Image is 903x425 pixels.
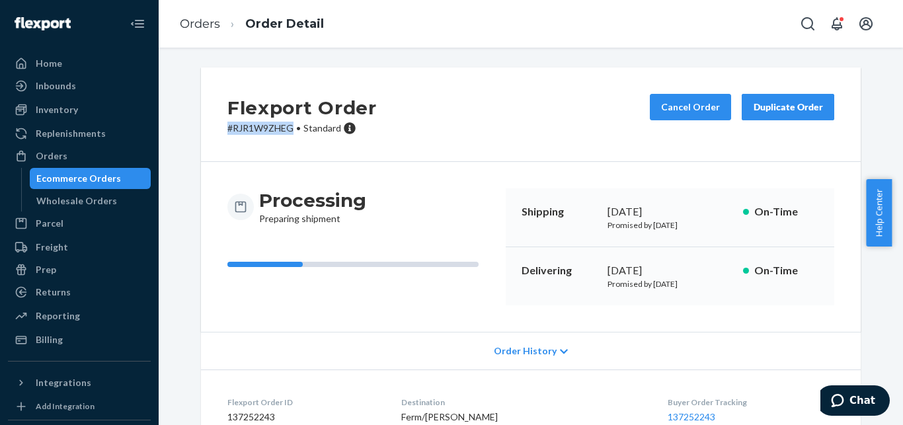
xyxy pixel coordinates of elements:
[36,401,95,412] div: Add Integration
[8,282,151,303] a: Returns
[8,99,151,120] a: Inventory
[8,259,151,280] a: Prep
[401,397,647,408] dt: Destination
[245,17,324,31] a: Order Detail
[36,57,62,70] div: Home
[820,385,890,418] iframe: Opens a widget where you can chat to one of our agents
[30,190,151,212] a: Wholesale Orders
[608,219,732,231] p: Promised by [DATE]
[36,149,67,163] div: Orders
[8,75,151,97] a: Inbounds
[8,372,151,393] button: Integrations
[259,188,366,225] div: Preparing shipment
[259,188,366,212] h3: Processing
[8,329,151,350] a: Billing
[36,263,56,276] div: Prep
[522,263,597,278] p: Delivering
[8,53,151,74] a: Home
[30,168,151,189] a: Ecommerce Orders
[36,309,80,323] div: Reporting
[608,263,732,278] div: [DATE]
[522,204,597,219] p: Shipping
[753,100,823,114] div: Duplicate Order
[180,17,220,31] a: Orders
[227,397,380,408] dt: Flexport Order ID
[754,263,818,278] p: On-Time
[36,217,63,230] div: Parcel
[296,122,301,134] span: •
[668,397,834,408] dt: Buyer Order Tracking
[15,17,71,30] img: Flexport logo
[36,194,117,208] div: Wholesale Orders
[227,122,377,135] p: # RJR1W9ZHEG
[36,241,68,254] div: Freight
[8,213,151,234] a: Parcel
[668,411,715,422] a: 137252243
[824,11,850,37] button: Open notifications
[169,5,334,44] ol: breadcrumbs
[36,286,71,299] div: Returns
[608,278,732,290] p: Promised by [DATE]
[36,376,91,389] div: Integrations
[650,94,731,120] button: Cancel Order
[8,237,151,258] a: Freight
[754,204,818,219] p: On-Time
[853,11,879,37] button: Open account menu
[36,172,121,185] div: Ecommerce Orders
[8,145,151,167] a: Orders
[36,127,106,140] div: Replenishments
[795,11,821,37] button: Open Search Box
[8,399,151,414] a: Add Integration
[866,179,892,247] button: Help Center
[36,103,78,116] div: Inventory
[494,344,557,358] span: Order History
[227,410,380,424] dd: 137252243
[124,11,151,37] button: Close Navigation
[742,94,834,120] button: Duplicate Order
[36,333,63,346] div: Billing
[227,94,377,122] h2: Flexport Order
[608,204,732,219] div: [DATE]
[36,79,76,93] div: Inbounds
[8,123,151,144] a: Replenishments
[8,305,151,327] a: Reporting
[303,122,341,134] span: Standard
